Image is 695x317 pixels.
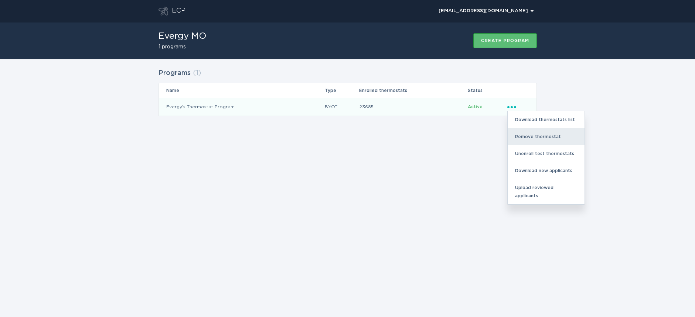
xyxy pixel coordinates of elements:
[359,98,467,116] td: 23685
[481,38,529,43] div: Create program
[159,83,536,98] tr: Table Headers
[159,83,324,98] th: Name
[508,179,585,204] div: Upload reviewed applicants
[159,7,168,16] button: Go to dashboard
[193,70,201,76] span: ( 1 )
[508,145,585,162] div: Unenroll test thermostats
[508,162,585,179] div: Download new applicants
[172,7,185,16] div: ECP
[324,98,359,116] td: BYOT
[159,98,536,116] tr: 0fc11f1554cb469c832691b366abda98
[159,67,191,80] h2: Programs
[468,105,483,109] span: Active
[159,44,207,50] h2: 1 programs
[159,98,324,116] td: Evergy's Thermostat Program
[467,83,507,98] th: Status
[435,6,537,17] button: Open user account details
[508,128,585,145] div: Remove thermostat
[435,6,537,17] div: Popover menu
[359,83,467,98] th: Enrolled thermostats
[439,9,534,13] div: [EMAIL_ADDRESS][DOMAIN_NAME]
[159,32,207,41] h1: Evergy MO
[473,33,537,48] button: Create program
[508,111,585,128] div: Download thermostats list
[324,83,359,98] th: Type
